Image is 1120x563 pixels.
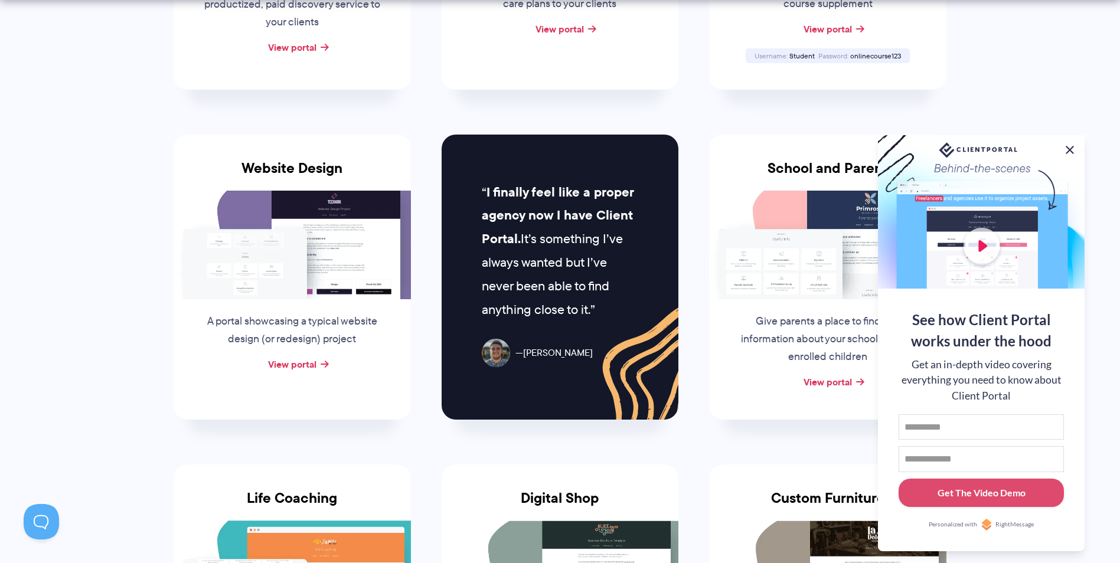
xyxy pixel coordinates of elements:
[850,51,901,61] span: onlinecourse123
[268,357,316,371] a: View portal
[789,51,815,61] span: Student
[899,479,1064,508] button: Get The Video Demo
[938,486,1026,500] div: Get The Video Demo
[738,313,917,366] p: Give parents a place to find key information about your school for their enrolled children
[442,490,679,521] h3: Digital Shop
[482,181,638,322] p: It’s something I’ve always wanted but I’ve never been able to find anything close to it.
[268,40,316,54] a: View portal
[995,520,1034,529] span: RightMessage
[755,51,788,61] span: Username
[174,160,411,191] h3: Website Design
[203,313,382,348] p: A portal showcasing a typical website design (or redesign) project
[174,490,411,521] h3: Life Coaching
[804,375,852,389] a: View portal
[818,51,848,61] span: Password
[709,490,946,521] h3: Custom Furniture
[24,504,59,539] iframe: Toggle Customer Support
[981,519,992,531] img: Personalized with RightMessage
[482,182,634,249] strong: I finally feel like a proper agency now I have Client Portal.
[535,22,584,36] a: View portal
[515,345,593,362] span: [PERSON_NAME]
[899,357,1064,404] div: Get an in-depth video covering everything you need to know about Client Portal
[804,22,852,36] a: View portal
[899,309,1064,352] div: See how Client Portal works under the hood
[709,160,946,191] h3: School and Parent
[929,520,977,529] span: Personalized with
[899,519,1064,531] a: Personalized withRightMessage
